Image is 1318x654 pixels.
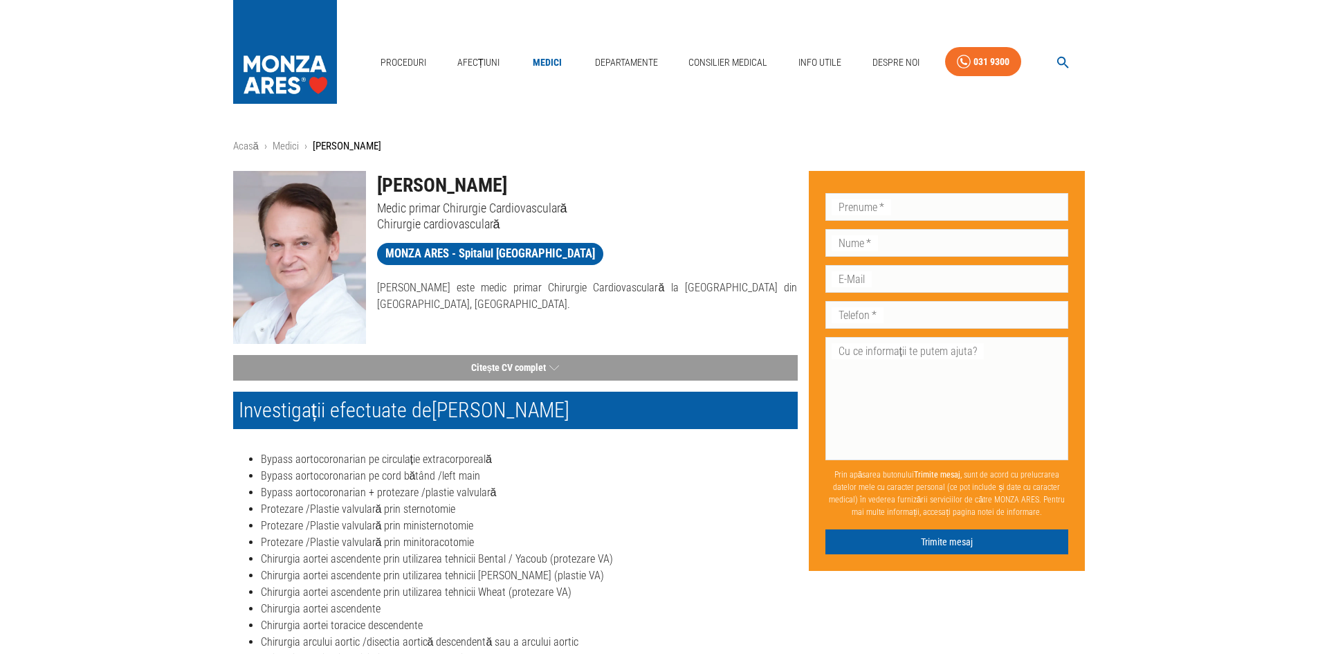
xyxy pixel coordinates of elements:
[377,216,798,232] p: Chirurgie cardiovasculară
[261,634,798,651] li: Chirurgia arcului aortic /disectia aortică descendentă sau a arcului aortic
[313,138,381,154] p: [PERSON_NAME]
[261,451,798,468] li: Bypass aortocoronarian pe circulație extracorporeală
[261,501,798,518] li: Protezare /Plastie valvulară prin sternotomie
[452,48,506,77] a: Afecțiuni
[525,48,569,77] a: Medici
[233,171,366,344] img: Dr. Theodor Cebotaru
[377,200,798,216] p: Medic primar Chirurgie Cardiovasculară
[261,534,798,551] li: Protezare /Plastie valvulară prin minitoracotomie
[233,138,1086,154] nav: breadcrumb
[377,243,603,265] a: MONZA ARES - Spitalul [GEOGRAPHIC_DATA]
[273,140,299,152] a: Medici
[377,171,798,200] h1: [PERSON_NAME]
[233,140,259,152] a: Acasă
[261,484,798,501] li: Bypass aortocoronarian + protezare /plastie valvulară
[683,48,773,77] a: Consilier Medical
[304,138,307,154] li: ›
[867,48,925,77] a: Despre Noi
[945,47,1021,77] a: 031 9300
[261,584,798,601] li: Chirurgia aortei ascendente prin utilizarea tehnicii Wheat (protezare VA)
[973,53,1009,71] div: 031 9300
[377,280,798,313] p: [PERSON_NAME] este medic primar Chirurgie Cardiovasculară la [GEOGRAPHIC_DATA] din [GEOGRAPHIC_DA...
[375,48,432,77] a: Proceduri
[233,355,798,381] button: Citește CV complet
[377,245,603,262] span: MONZA ARES - Spitalul [GEOGRAPHIC_DATA]
[261,468,798,484] li: Bypass aortocoronarian pe cord bătând /left main
[825,529,1069,555] button: Trimite mesaj
[233,392,798,429] h2: Investigații efectuate de [PERSON_NAME]
[793,48,847,77] a: Info Utile
[261,518,798,534] li: Protezare /Plastie valvulară prin ministernotomie
[261,551,798,567] li: Chirurgia aortei ascendente prin utilizarea tehnicii Bental / Yacoub (protezare VA)
[825,463,1069,524] p: Prin apăsarea butonului , sunt de acord cu prelucrarea datelor mele cu caracter personal (ce pot ...
[261,617,798,634] li: Chirurgia aortei toracice descendente
[261,601,798,617] li: Chirurgia aortei ascendente
[261,567,798,584] li: Chirurgia aortei ascendente prin utilizarea tehnicii [PERSON_NAME] (plastie VA)
[264,138,267,154] li: ›
[589,48,663,77] a: Departamente
[914,470,960,480] b: Trimite mesaj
